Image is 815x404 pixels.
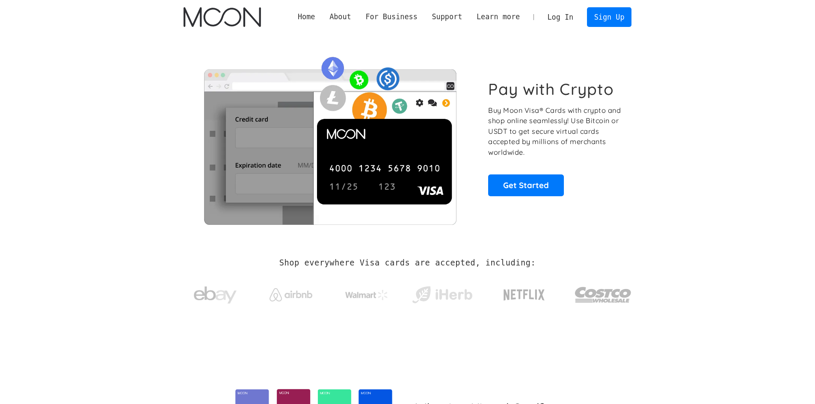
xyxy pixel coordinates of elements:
div: Learn more [469,12,527,22]
div: Support [432,12,462,22]
img: Costco [575,279,632,311]
h2: Shop everywhere Visa cards are accepted, including: [279,258,536,268]
img: iHerb [410,284,474,306]
img: ebay [194,282,237,309]
a: Costco [575,270,632,315]
a: Walmart [335,281,398,304]
div: Support [425,12,469,22]
a: Netflix [486,276,563,310]
p: Buy Moon Visa® Cards with crypto and shop online seamlessly! Use Bitcoin or USDT to get secure vi... [488,105,622,158]
a: Log In [540,8,581,27]
a: ebay [184,273,247,313]
h1: Pay with Crypto [488,80,614,99]
img: Moon Logo [184,7,261,27]
a: Home [290,12,322,22]
div: About [322,12,358,22]
img: Walmart [345,290,388,300]
img: Moon Cards let you spend your crypto anywhere Visa is accepted. [184,51,477,224]
a: home [184,7,261,27]
a: Airbnb [259,280,323,306]
div: For Business [365,12,417,22]
div: For Business [359,12,425,22]
a: Get Started [488,174,564,196]
img: Airbnb [270,288,312,301]
img: Netflix [503,284,545,306]
div: About [329,12,351,22]
a: iHerb [410,275,474,310]
a: Sign Up [587,7,631,27]
div: Learn more [477,12,520,22]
